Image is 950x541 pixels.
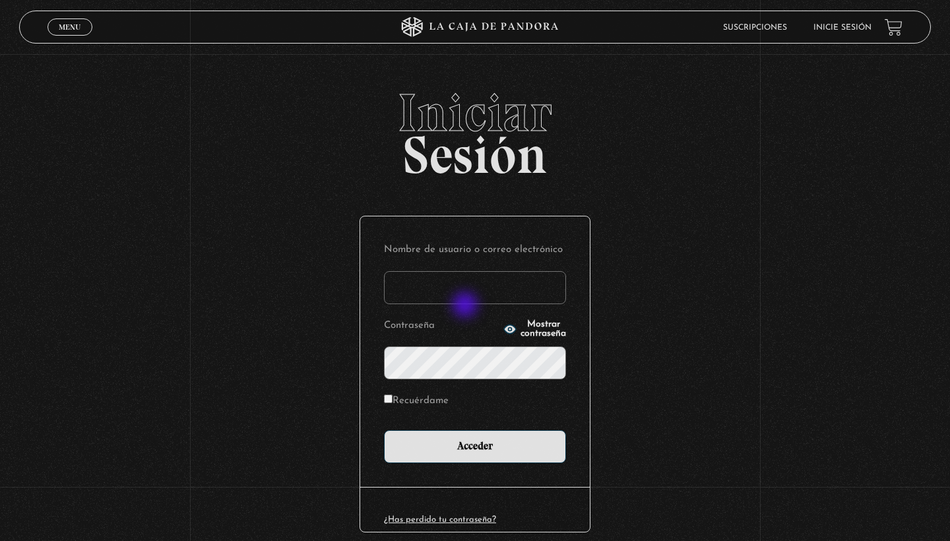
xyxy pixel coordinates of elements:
[723,24,787,32] a: Suscripciones
[55,34,86,44] span: Cerrar
[521,320,566,338] span: Mostrar contraseña
[384,391,449,412] label: Recuérdame
[384,240,566,261] label: Nombre de usuario o correo electrónico
[384,515,496,524] a: ¿Has perdido tu contraseña?
[813,24,871,32] a: Inicie sesión
[503,320,566,338] button: Mostrar contraseña
[384,395,393,403] input: Recuérdame
[384,430,566,463] input: Acceder
[885,18,902,36] a: View your shopping cart
[59,23,80,31] span: Menu
[384,316,499,336] label: Contraseña
[19,86,931,139] span: Iniciar
[19,86,931,171] h2: Sesión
